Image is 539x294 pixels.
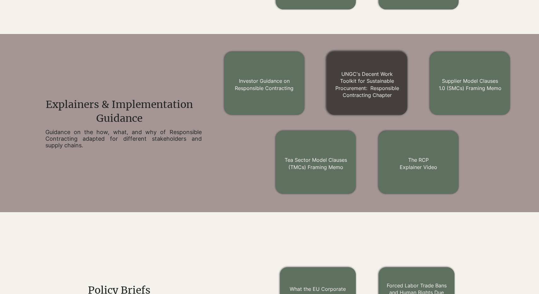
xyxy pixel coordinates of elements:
a: Investor Guidance on Responsible Contracting [235,78,293,91]
a: Tea Sector Model Clauses (TMCs) Framing Memo [285,157,347,170]
span: Explainers & Implementation Guidance [46,98,193,125]
a: The RCPExplainer Video [400,157,437,170]
a: UNGC's Decent Work Toolkit for Sustainable Procurement: Responsible Contracting Chapter [335,71,399,98]
a: Supplier Model Clauses 1.0 (SMCs) Framing Memo [439,78,501,91]
h2: Guidance on the how, what, and why of Responsible Contracting adapted for different stakeholders ... [45,129,202,149]
div: main content [45,98,201,149]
